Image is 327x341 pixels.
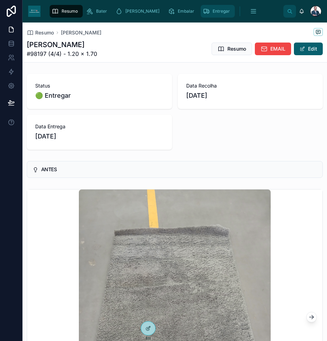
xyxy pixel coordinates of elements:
[255,43,291,55] button: EMAIL
[28,6,40,17] img: App logo
[35,123,164,130] span: Data Entrega
[41,167,317,172] h5: ANTES
[35,131,164,141] span: [DATE]
[294,43,323,55] button: Edit
[35,91,164,101] span: 🟢 Entregar
[62,8,78,14] span: Resumo
[186,82,315,89] span: Data Recolha
[186,91,315,101] span: [DATE]
[46,4,283,19] div: scrollable content
[35,29,54,36] span: Resumo
[27,40,97,50] h1: [PERSON_NAME]
[213,8,230,14] span: Entregar
[227,45,246,52] span: Resumo
[166,5,199,18] a: Embalar
[27,29,54,36] a: Resumo
[61,29,101,36] a: [PERSON_NAME]
[113,5,164,18] a: [PERSON_NAME]
[212,43,252,55] button: Resumo
[84,5,112,18] a: Bater
[50,5,83,18] a: Resumo
[35,82,164,89] span: Status
[96,8,107,14] span: Bater
[270,45,285,52] span: EMAIL
[125,8,159,14] span: [PERSON_NAME]
[27,50,97,58] span: #98197 (4/4) - 1.20 x 1.70
[201,5,235,18] a: Entregar
[178,8,194,14] span: Embalar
